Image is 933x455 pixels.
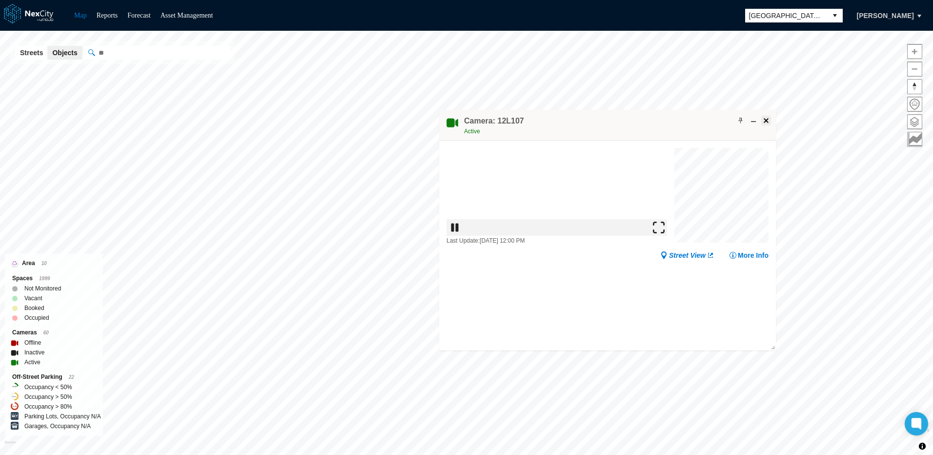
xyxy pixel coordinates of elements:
[749,11,823,21] span: [GEOGRAPHIC_DATA][PERSON_NAME]
[41,261,47,266] span: 10
[908,44,922,59] span: Zoom in
[24,382,72,392] label: Occupancy < 50%
[916,440,928,452] button: Toggle attribution
[24,303,44,313] label: Booked
[907,132,922,147] button: Key metrics
[24,338,41,348] label: Offline
[24,412,101,421] label: Parking Lots, Occupancy N/A
[653,221,665,233] img: expand
[464,128,480,135] span: Active
[12,258,96,269] div: Area
[908,80,922,94] span: Reset bearing to north
[24,357,41,367] label: Active
[919,441,925,452] span: Toggle attribution
[39,276,50,281] span: 1999
[449,221,461,233] img: play
[446,235,667,245] div: Last Update: [DATE] 12:00 PM
[24,293,42,303] label: Vacant
[12,273,96,284] div: Spaces
[12,372,96,382] div: Off-Street Parking
[12,328,96,338] div: Cameras
[907,114,922,129] button: Layers management
[907,79,922,94] button: Reset bearing to north
[43,330,49,335] span: 60
[161,12,213,19] a: Asset Management
[24,402,72,412] label: Occupancy > 80%
[738,250,769,260] span: More Info
[907,97,922,112] button: Home
[674,148,769,243] canvas: Map
[907,62,922,77] button: Zoom out
[47,46,82,60] button: Objects
[24,392,72,402] label: Occupancy > 50%
[74,12,87,19] a: Map
[15,46,48,60] button: Streets
[20,48,43,58] span: Streets
[446,148,667,236] img: video
[857,11,914,21] span: [PERSON_NAME]
[847,7,924,24] button: [PERSON_NAME]
[69,374,74,380] span: 22
[907,44,922,59] button: Zoom in
[464,116,524,126] h4: Double-click to make header text selectable
[24,313,49,323] label: Occupied
[660,250,714,260] a: Street View
[24,421,91,431] label: Garages, Occupancy N/A
[669,250,706,260] span: Street View
[827,9,843,22] button: select
[464,116,524,136] div: Double-click to make header text selectable
[127,12,150,19] a: Forecast
[4,441,16,452] a: Mapbox homepage
[908,62,922,76] span: Zoom out
[24,348,44,357] label: Inactive
[97,12,118,19] a: Reports
[52,48,77,58] span: Objects
[24,284,61,293] label: Not Monitored
[729,250,769,260] button: More Info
